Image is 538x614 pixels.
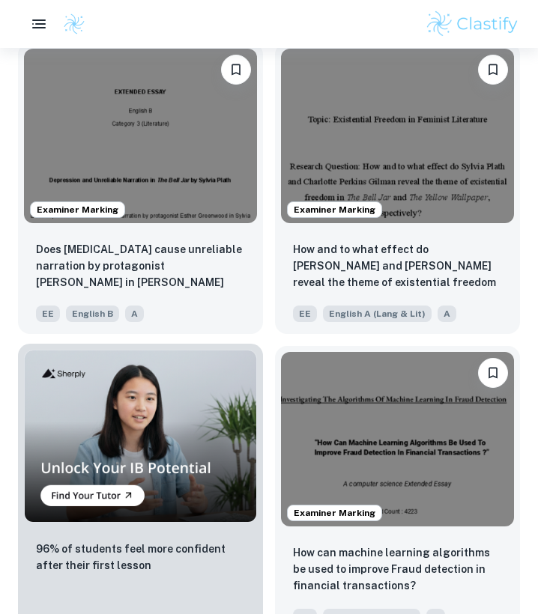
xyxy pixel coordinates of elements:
[125,306,144,322] span: A
[24,350,257,523] img: Thumbnail
[323,306,432,322] span: English A (Lang & Lit)
[281,352,514,526] img: Computer Science EE example thumbnail: How can machine learning algorithms be u
[221,55,251,85] button: Please log in to bookmark exemplars
[36,541,245,574] p: 96% of students feel more confident after their first lesson
[293,306,317,322] span: EE
[438,306,456,322] span: A
[425,9,520,39] img: Clastify logo
[24,49,257,223] img: English B EE example thumbnail: Does depression cause unreliable narrati
[288,203,381,216] span: Examiner Marking
[281,49,514,223] img: English A (Lang & Lit) EE example thumbnail: How and to what effect do Sylvia Plath a
[275,43,520,334] a: Examiner MarkingPlease log in to bookmark exemplarsHow and to what effect do Sylvia Plath and Cha...
[36,241,245,292] p: Does depression cause unreliable narration by protagonist Esther Greenwood in Sylvia Plath’s The ...
[31,203,124,216] span: Examiner Marking
[293,241,502,292] p: How and to what effect do Sylvia Plath and Charlotte Perkins Gilman reveal the theme of existenti...
[478,358,508,388] button: Please log in to bookmark exemplars
[66,306,119,322] span: English B
[288,506,381,520] span: Examiner Marking
[54,13,85,35] a: Clastify logo
[293,544,502,594] p: How can machine learning algorithms be used to improve Fraud detection in financial transactions?
[478,55,508,85] button: Please log in to bookmark exemplars
[18,43,263,334] a: Examiner MarkingPlease log in to bookmark exemplarsDoes depression cause unreliable narration by ...
[36,306,60,322] span: EE
[63,13,85,35] img: Clastify logo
